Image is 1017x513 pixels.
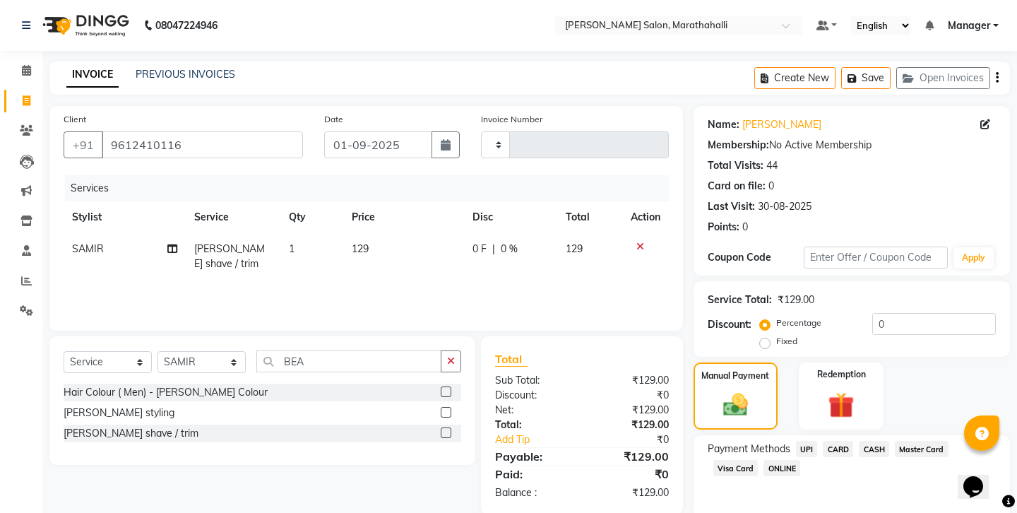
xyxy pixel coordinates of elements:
[36,6,133,45] img: logo
[566,242,583,255] span: 129
[708,442,790,456] span: Payment Methods
[754,67,835,89] button: Create New
[484,373,582,388] div: Sub Total:
[708,220,739,235] div: Points:
[501,242,518,256] span: 0 %
[582,418,679,432] div: ₹129.00
[708,158,763,173] div: Total Visits:
[64,113,86,126] label: Client
[289,242,295,255] span: 1
[64,406,174,420] div: [PERSON_NAME] styling
[708,179,766,194] div: Card on file:
[352,242,369,255] span: 129
[582,373,679,388] div: ₹129.00
[155,6,218,45] b: 08047224946
[464,201,557,233] th: Disc
[708,199,755,214] div: Last Visit:
[817,368,866,381] label: Redemption
[776,317,821,329] label: Percentage
[708,317,751,332] div: Discount:
[796,441,818,457] span: UPI
[64,385,268,400] div: Hair Colour ( Men) - [PERSON_NAME] Colour
[708,117,739,132] div: Name:
[713,460,759,476] span: Visa Card
[64,426,198,441] div: [PERSON_NAME] shave / trim
[742,117,821,132] a: [PERSON_NAME]
[64,201,186,233] th: Stylist
[841,67,891,89] button: Save
[186,201,280,233] th: Service
[280,201,343,233] th: Qty
[72,242,104,255] span: SAMIR
[895,441,948,457] span: Master Card
[742,220,748,235] div: 0
[701,370,769,382] label: Manual Payment
[136,68,235,81] a: PREVIOUS INVOICES
[823,441,853,457] span: CARD
[495,352,528,367] span: Total
[896,67,990,89] button: Open Invoices
[708,138,769,153] div: Membership:
[484,418,582,432] div: Total:
[708,138,996,153] div: No Active Membership
[582,388,679,403] div: ₹0
[484,466,582,483] div: Paid:
[948,18,990,33] span: Manager
[758,199,811,214] div: 30-08-2025
[65,175,679,201] div: Services
[256,350,441,372] input: Search or Scan
[582,403,679,418] div: ₹129.00
[622,201,669,233] th: Action
[804,247,948,269] input: Enter Offer / Coupon Code
[708,293,772,307] div: Service Total:
[598,432,679,447] div: ₹0
[472,242,487,256] span: 0 F
[958,456,1003,499] iframe: chat widget
[484,403,582,418] div: Net:
[859,441,889,457] span: CASH
[776,335,797,348] label: Fixed
[484,485,582,500] div: Balance :
[484,432,598,447] a: Add Tip
[766,158,778,173] div: 44
[778,293,814,307] div: ₹129.00
[820,389,862,422] img: _gift.svg
[492,242,495,256] span: |
[708,250,804,265] div: Coupon Code
[194,242,265,270] span: [PERSON_NAME] shave / trim
[481,113,542,126] label: Invoice Number
[582,448,679,465] div: ₹129.00
[582,485,679,500] div: ₹129.00
[324,113,343,126] label: Date
[953,247,994,269] button: Apply
[715,391,756,419] img: _cash.svg
[484,388,582,403] div: Discount:
[343,201,464,233] th: Price
[102,131,303,158] input: Search by Name/Mobile/Email/Code
[768,179,774,194] div: 0
[66,62,119,88] a: INVOICE
[582,466,679,483] div: ₹0
[64,131,103,158] button: +91
[557,201,621,233] th: Total
[763,460,800,476] span: ONLINE
[484,448,582,465] div: Payable:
